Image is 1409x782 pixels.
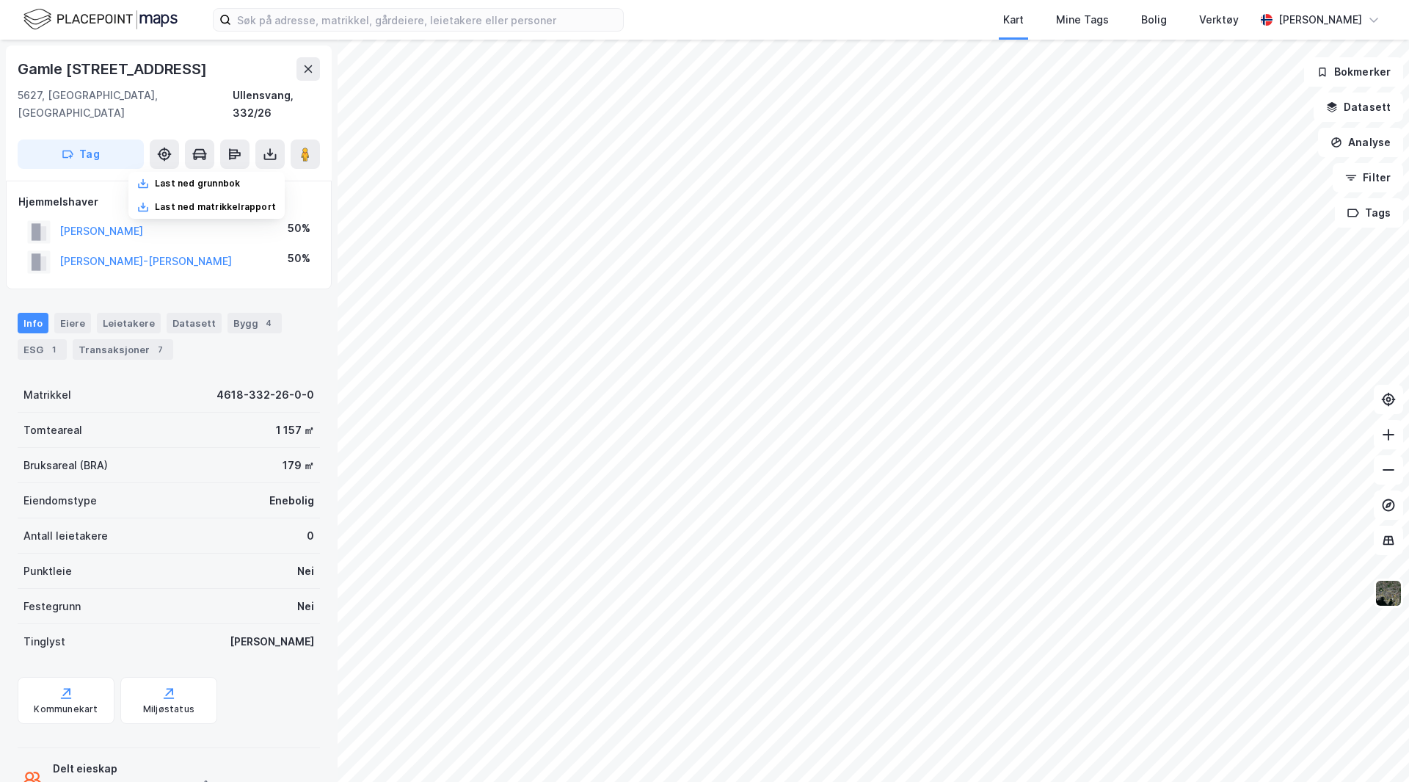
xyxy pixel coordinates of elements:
[216,386,314,404] div: 4618-332-26-0-0
[53,760,245,778] div: Delt eieskap
[167,313,222,333] div: Datasett
[18,313,48,333] div: Info
[1056,11,1109,29] div: Mine Tags
[54,313,91,333] div: Eiere
[23,527,108,545] div: Antall leietakere
[18,140,144,169] button: Tag
[23,386,71,404] div: Matrikkel
[231,9,623,31] input: Søk på adresse, matrikkel, gårdeiere, leietakere eller personer
[1336,712,1409,782] div: Kontrollprogram for chat
[23,7,178,32] img: logo.f888ab2527a4732fd821a326f86c7f29.svg
[261,316,276,330] div: 4
[18,339,67,360] div: ESG
[1314,93,1403,122] button: Datasett
[288,220,310,237] div: 50%
[153,342,167,357] div: 7
[1141,11,1167,29] div: Bolig
[1333,163,1403,192] button: Filter
[230,633,314,651] div: [PERSON_NAME]
[288,250,310,267] div: 50%
[23,562,72,580] div: Punktleie
[1199,11,1239,29] div: Verktøy
[283,457,314,474] div: 179 ㎡
[18,57,210,81] div: Gamle [STREET_ADDRESS]
[18,193,319,211] div: Hjemmelshaver
[23,633,65,651] div: Tinglyst
[1278,11,1362,29] div: [PERSON_NAME]
[269,492,314,510] div: Enebolig
[23,421,82,439] div: Tomteareal
[34,703,98,715] div: Kommunekart
[155,178,240,189] div: Last ned grunnbok
[1003,11,1024,29] div: Kart
[23,457,108,474] div: Bruksareal (BRA)
[23,598,81,615] div: Festegrunn
[1304,57,1403,87] button: Bokmerker
[1335,198,1403,228] button: Tags
[276,421,314,439] div: 1 157 ㎡
[227,313,282,333] div: Bygg
[18,87,233,122] div: 5627, [GEOGRAPHIC_DATA], [GEOGRAPHIC_DATA]
[46,342,61,357] div: 1
[1318,128,1403,157] button: Analyse
[155,201,276,213] div: Last ned matrikkelrapport
[297,562,314,580] div: Nei
[143,703,194,715] div: Miljøstatus
[1336,712,1409,782] iframe: Chat Widget
[23,492,97,510] div: Eiendomstype
[73,339,173,360] div: Transaksjoner
[307,527,314,545] div: 0
[297,598,314,615] div: Nei
[97,313,161,333] div: Leietakere
[1375,579,1402,607] img: 9k=
[233,87,320,122] div: Ullensvang, 332/26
